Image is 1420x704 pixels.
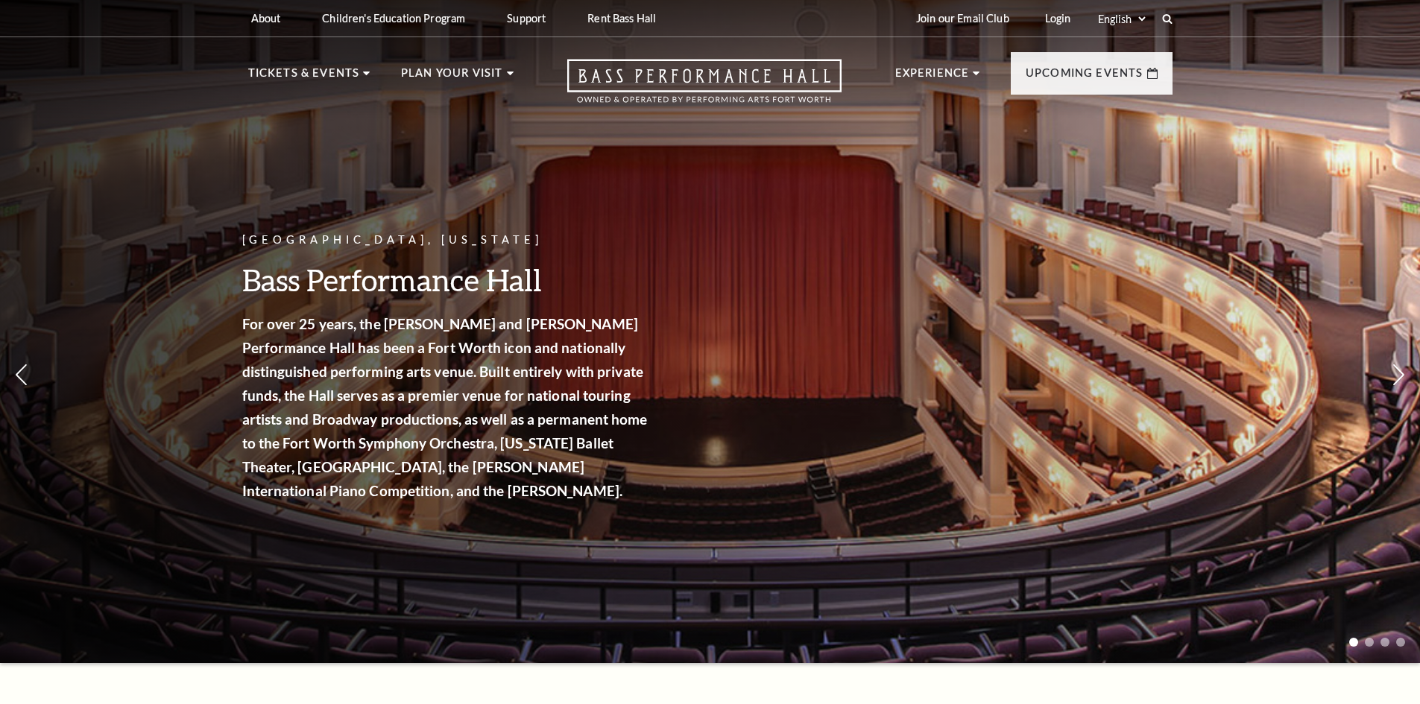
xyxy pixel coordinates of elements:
[322,12,465,25] p: Children's Education Program
[251,12,281,25] p: About
[242,315,648,499] strong: For over 25 years, the [PERSON_NAME] and [PERSON_NAME] Performance Hall has been a Fort Worth ico...
[401,64,503,91] p: Plan Your Visit
[248,64,360,91] p: Tickets & Events
[242,231,652,250] p: [GEOGRAPHIC_DATA], [US_STATE]
[895,64,970,91] p: Experience
[507,12,546,25] p: Support
[1026,64,1143,91] p: Upcoming Events
[242,261,652,299] h3: Bass Performance Hall
[1095,12,1148,26] select: Select:
[587,12,656,25] p: Rent Bass Hall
